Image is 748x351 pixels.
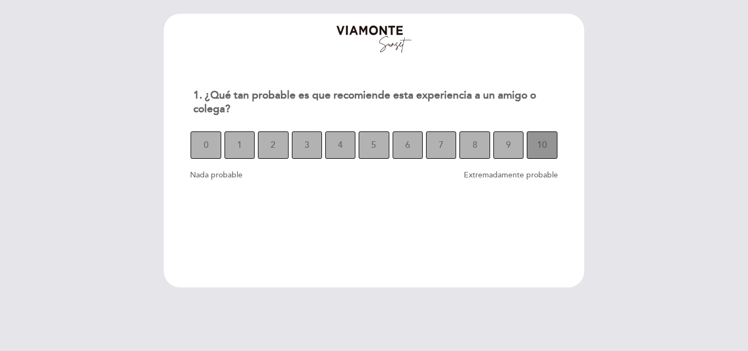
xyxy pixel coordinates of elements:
[325,131,355,159] button: 4
[271,130,275,160] span: 2
[204,130,209,160] span: 0
[292,131,322,159] button: 3
[405,130,410,160] span: 6
[191,131,221,159] button: 0
[359,131,389,159] button: 5
[537,130,547,160] span: 10
[371,130,376,160] span: 5
[185,82,563,123] div: 1. ¿Qué tan probable es que recomiende esta experiencia a un amigo o colega?
[393,131,423,159] button: 6
[464,170,558,180] span: Extremadamente probable
[439,130,444,160] span: 7
[527,131,557,159] button: 10
[190,170,243,180] span: Nada probable
[336,25,412,54] img: header_1669981022.jpeg
[426,131,456,159] button: 7
[304,130,309,160] span: 3
[506,130,511,160] span: 9
[237,130,242,160] span: 1
[225,131,255,159] button: 1
[493,131,523,159] button: 9
[459,131,490,159] button: 8
[258,131,288,159] button: 2
[338,130,343,160] span: 4
[473,130,477,160] span: 8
